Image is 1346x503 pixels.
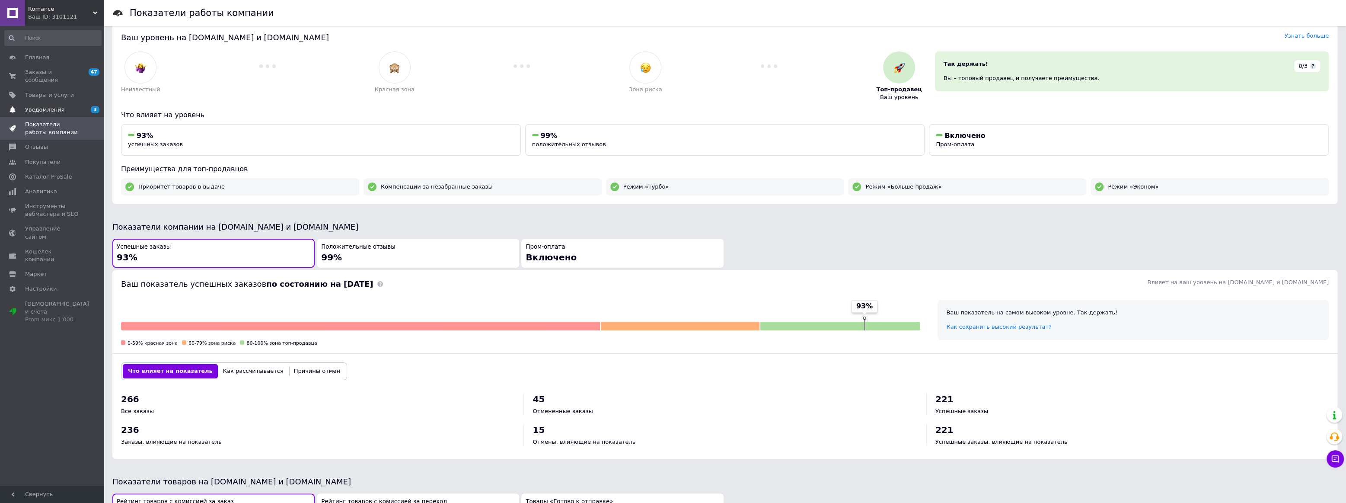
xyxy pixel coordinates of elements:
span: Отмены, влияющие на показатель [533,439,635,445]
span: Покупатели [25,158,61,166]
span: Заказы и сообщения [25,68,80,84]
span: Что влияет на уровень [121,111,204,119]
span: положительных отзывов [532,141,606,147]
h1: Показатели работы компании [130,8,274,18]
span: Режим «Эконом» [1108,183,1158,191]
input: Поиск [4,30,102,46]
span: Уведомления [25,106,64,114]
button: Чат с покупателем [1327,450,1344,468]
span: 99% [541,131,557,140]
span: 236 [121,425,139,435]
button: Успешные заказы93% [112,239,315,268]
span: 3 [91,106,99,113]
span: Компенсации за незабранные заказы [381,183,493,191]
img: :rocket: [894,62,905,73]
span: 266 [121,394,139,404]
b: по состоянию на [DATE] [266,279,373,288]
span: Показатели компании на [DOMAIN_NAME] и [DOMAIN_NAME] [112,222,358,231]
span: Пром-оплата [936,141,974,147]
span: Положительные отзывы [321,243,395,251]
img: :disappointed_relieved: [640,62,651,73]
span: Аналитика [25,188,57,195]
span: Показатели работы компании [25,121,80,136]
span: Romance [28,5,93,13]
span: Настройки [25,285,57,293]
span: Ваш уровень на [DOMAIN_NAME] и [DOMAIN_NAME] [121,33,329,42]
span: 93% [117,252,137,263]
span: Товары и услуги [25,91,74,99]
span: Так держать! [944,61,988,67]
span: 93% [856,301,873,311]
span: Все заказы [121,408,154,414]
button: Пром-оплатаВключено [521,239,724,268]
span: 80-100% зона топ-продавца [246,340,317,346]
span: 93% [137,131,153,140]
span: Успешные заказы, влияющие на показатель [935,439,1068,445]
div: Ваш ID: 3101121 [28,13,104,21]
button: ВключеноПром-оплата [929,124,1329,156]
span: Управление сайтом [25,225,80,240]
span: Включено [944,131,985,140]
div: 0/3 [1294,60,1320,72]
span: Каталог ProSale [25,173,72,181]
span: Ваш уровень [880,93,919,101]
span: Успешные заказы [935,408,988,414]
span: Красная зона [375,86,415,93]
button: 93%успешных заказов [121,124,521,156]
span: 47 [89,68,99,76]
span: 45 [533,394,545,404]
span: Влияет на ваш уровень на [DOMAIN_NAME] и [DOMAIN_NAME] [1147,279,1329,285]
span: 0-59% красная зона [128,340,178,346]
span: 221 [935,394,954,404]
span: Пром-оплата [526,243,565,251]
span: Отмененные заказы [533,408,593,414]
span: Топ-продавец [876,86,922,93]
button: Что влияет на показатель [123,364,218,378]
span: 60-79% зона риска [188,340,236,346]
span: Неизвестный [121,86,160,93]
a: Узнать больше [1284,32,1329,39]
span: Заказы, влияющие на показатель [121,439,222,445]
span: Режим «Больше продаж» [865,183,941,191]
span: Включено [526,252,577,263]
span: Успешные заказы [117,243,171,251]
span: Главная [25,54,49,61]
span: Режим «Турбо» [623,183,669,191]
span: 99% [321,252,342,263]
span: Показатели товаров на [DOMAIN_NAME] и [DOMAIN_NAME] [112,477,351,486]
span: Ваш показатель успешных заказов [121,279,373,288]
span: [DEMOGRAPHIC_DATA] и счета [25,300,89,324]
span: 221 [935,425,954,435]
button: Как рассчитывается [218,364,289,378]
span: Преимущества для топ-продавцов [121,165,248,173]
button: 99%положительных отзывов [525,124,925,156]
span: Отзывы [25,143,48,151]
span: ? [1310,63,1316,69]
span: 15 [533,425,545,435]
span: успешных заказов [128,141,183,147]
div: Вы – топовый продавец и получаете преимущества. [944,74,1320,82]
div: Prom микс 1 000 [25,316,89,324]
span: Инструменты вебмастера и SEO [25,202,80,218]
span: Зона риска [629,86,662,93]
span: Приоритет товаров в выдаче [138,183,225,191]
span: Маркет [25,270,47,278]
a: Как сохранить высокий результат? [946,324,1051,330]
img: :woman-shrugging: [135,62,146,73]
span: Кошелек компании [25,248,80,263]
button: Положительные отзывы99% [317,239,519,268]
img: :see_no_evil: [389,62,400,73]
div: Ваш показатель на самом высоком уровне. Так держать! [946,309,1320,317]
button: Причины отмен [289,364,345,378]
